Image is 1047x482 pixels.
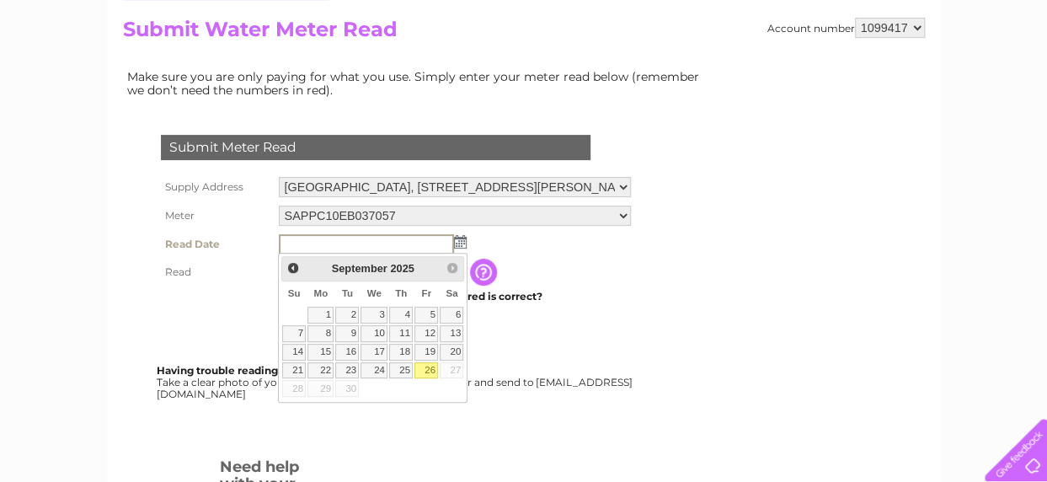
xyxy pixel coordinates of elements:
a: 5 [414,307,438,324]
a: 18 [389,344,413,361]
span: 2025 [390,262,414,275]
img: ... [454,235,467,249]
a: 6 [440,307,463,324]
span: Tuesday [342,288,353,298]
span: Monday [313,288,328,298]
a: 15 [307,344,334,361]
th: Supply Address [157,173,275,201]
a: Contact [935,72,976,84]
a: 22 [307,362,334,379]
a: 14 [282,344,306,361]
img: logo.png [37,44,123,95]
th: Read Date [157,230,275,259]
a: 17 [361,344,387,361]
b: Having trouble reading your meter? [157,364,345,377]
th: Meter [157,201,275,230]
span: September [332,262,387,275]
a: 0333 014 3131 [729,8,846,29]
a: 11 [389,325,413,342]
a: Log out [991,72,1031,84]
a: 20 [440,344,463,361]
a: 25 [389,362,413,379]
a: 2 [335,307,359,324]
div: Submit Meter Read [161,135,590,160]
span: Wednesday [367,288,382,298]
a: 24 [361,362,387,379]
input: Information [470,259,500,286]
h2: Submit Water Meter Read [123,18,925,50]
span: Sunday [288,288,301,298]
a: 10 [361,325,387,342]
span: Thursday [395,288,407,298]
span: Prev [286,261,300,275]
a: Prev [284,259,303,278]
a: 23 [335,362,359,379]
a: Telecoms [840,72,890,84]
a: 8 [307,325,334,342]
a: 4 [389,307,413,324]
a: 7 [282,325,306,342]
span: Friday [421,288,431,298]
a: 16 [335,344,359,361]
th: Read [157,259,275,286]
a: 9 [335,325,359,342]
div: Account number [767,18,925,38]
span: Saturday [446,288,457,298]
td: Are you sure the read you have entered is correct? [275,286,635,308]
a: 13 [440,325,463,342]
a: 12 [414,325,438,342]
a: Energy [793,72,830,84]
a: 26 [414,362,438,379]
td: Make sure you are only paying for what you use. Simply enter your meter read below (remember we d... [123,66,713,101]
a: Blog [900,72,925,84]
a: 1 [307,307,334,324]
a: Water [751,72,783,84]
a: 3 [361,307,387,324]
div: Clear Business is a trading name of Verastar Limited (registered in [GEOGRAPHIC_DATA] No. 3667643... [126,9,922,82]
div: Take a clear photo of your readings, tell us which supply it's for and send to [EMAIL_ADDRESS][DO... [157,365,635,399]
a: 21 [282,362,306,379]
a: 19 [414,344,438,361]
